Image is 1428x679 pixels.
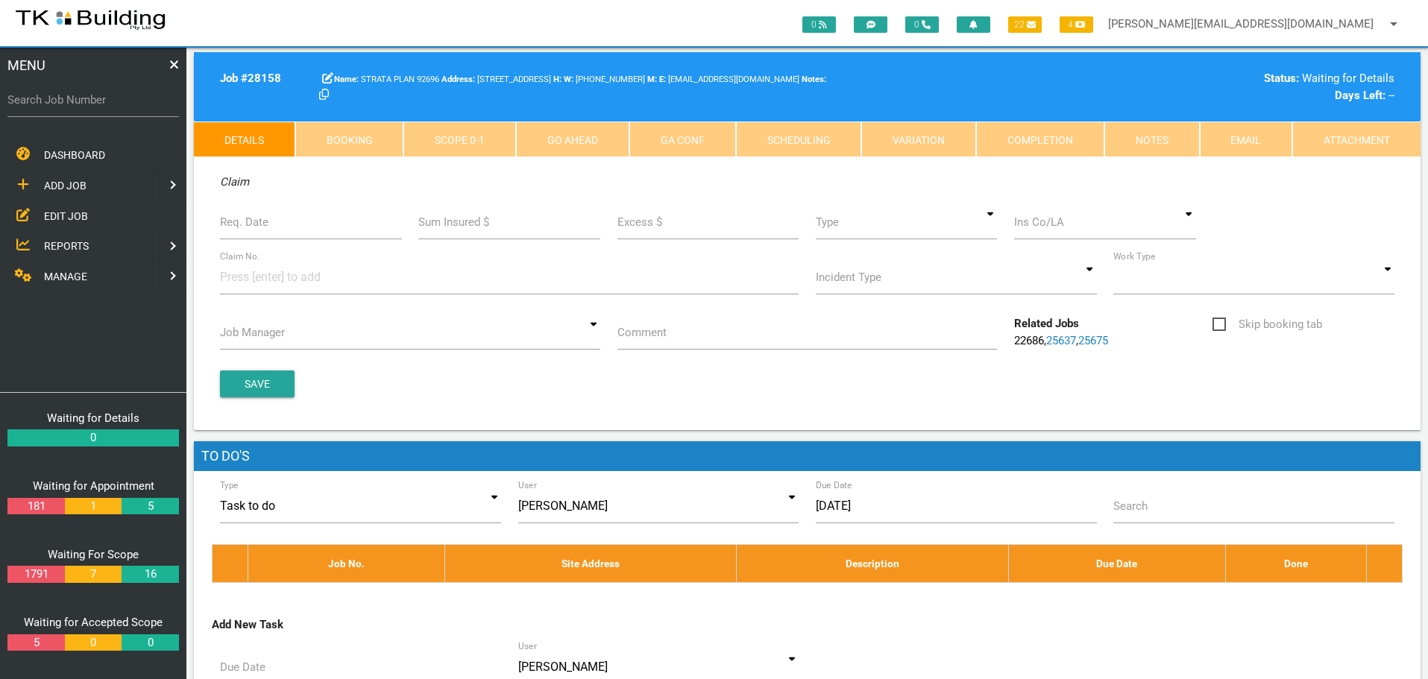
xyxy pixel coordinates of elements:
[516,121,629,157] a: Go Ahead
[564,75,573,84] b: W:
[44,271,87,282] span: MANAGE
[736,121,862,157] a: Scheduling
[802,16,836,33] span: 0
[1113,70,1394,104] div: Waiting for Details --
[1046,334,1076,347] a: 25637
[65,498,122,515] a: 1
[1212,315,1322,334] span: Skip booking tab
[7,634,64,651] a: 5
[7,55,45,75] span: MENU
[1292,121,1421,157] a: Attachment
[319,89,329,102] a: Click here copy customer information.
[7,92,179,109] label: Search Job Number
[295,121,404,157] a: Booking
[518,639,537,653] label: User
[220,659,265,676] label: Due Date
[220,479,239,492] label: Type
[1264,72,1299,85] b: Status:
[816,479,852,492] label: Due Date
[802,75,826,84] b: Notes:
[1113,498,1148,515] label: Search
[445,544,737,582] th: Site Address
[1200,121,1293,157] a: Email
[1113,250,1155,263] label: Work Type
[7,498,64,515] a: 181
[122,566,178,583] a: 16
[194,441,1421,471] h1: To Do's
[1078,334,1108,347] a: 25675
[65,634,122,651] a: 0
[1008,16,1042,33] span: 22
[441,75,475,84] b: Address:
[220,250,260,263] label: Claim No.
[737,544,1009,582] th: Description
[1009,544,1225,582] th: Due Date
[15,7,166,31] img: s3file
[617,214,662,231] label: Excess $
[441,75,551,84] span: [STREET_ADDRESS]
[976,121,1104,157] a: Completion
[861,121,976,157] a: Variation
[659,75,799,84] span: [EMAIL_ADDRESS][DOMAIN_NAME]
[1014,334,1044,347] a: 22686
[1006,315,1204,349] div: , ,
[1104,121,1200,157] a: Notes
[1014,317,1079,330] b: Related Jobs
[48,548,139,561] a: Waiting For Scope
[564,75,645,84] span: [PHONE_NUMBER]
[1335,89,1385,102] b: Days Left:
[194,121,295,157] a: Details
[629,121,736,157] a: GA Conf
[220,370,295,397] button: Save
[33,479,154,493] a: Waiting for Appointment
[553,75,564,84] span: Home Phone
[553,75,562,84] b: H:
[617,324,667,341] label: Comment
[65,566,122,583] a: 7
[44,240,89,252] span: REPORTS
[418,214,489,231] label: Sum Insured $
[518,479,537,492] label: User
[24,616,163,629] a: Waiting for Accepted Scope
[7,429,179,446] a: 0
[905,16,939,33] span: 0
[122,634,178,651] a: 0
[220,260,332,294] input: Press [enter] to add
[403,121,516,157] a: Scope 0-1
[7,566,64,583] a: 1791
[220,175,249,189] i: Claim
[47,411,139,425] a: Waiting for Details
[44,149,105,161] span: DASHBOARD
[334,75,439,84] span: STRATA PLAN 92696
[647,75,657,84] b: M:
[44,180,87,192] span: ADD JOB
[122,498,178,515] a: 5
[1060,16,1093,33] span: 4
[334,75,359,84] b: Name:
[220,214,268,231] label: Req. Date
[44,209,88,221] span: EDIT JOB
[212,618,283,631] b: Add New Task
[248,544,445,582] th: Job No.
[220,72,281,85] b: Job # 28158
[1225,544,1366,582] th: Done
[659,75,666,84] b: E:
